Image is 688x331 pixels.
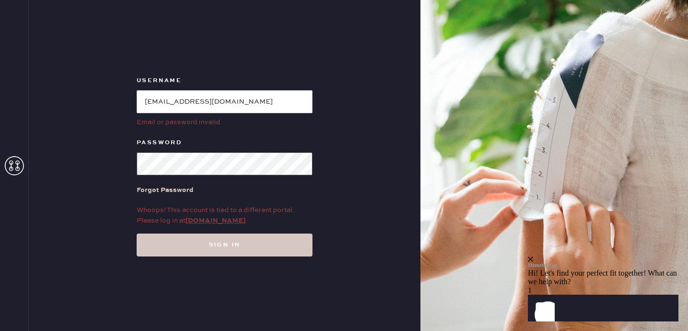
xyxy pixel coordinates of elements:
div: Forgot Password [137,185,193,195]
a: Forgot Password [137,175,193,205]
button: Sign in [137,234,312,256]
iframe: Front Chat [528,199,686,329]
input: e.g. john@doe.com [137,90,312,113]
label: Password [137,137,312,149]
div: Whoops! This account is tied to a different portal. Please log in at . [137,205,312,226]
div: Email or password invalid. [137,117,312,128]
a: [DOMAIN_NAME] [185,216,246,225]
label: Username [137,75,312,86]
